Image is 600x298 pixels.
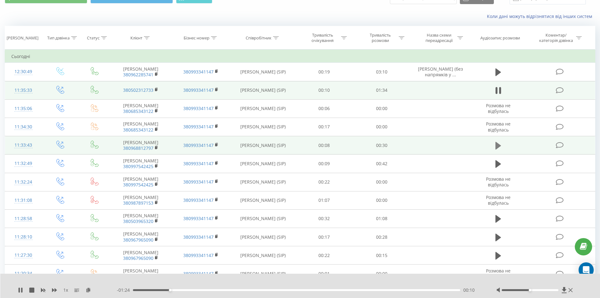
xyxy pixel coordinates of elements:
[123,237,153,243] a: 380967965090
[422,32,456,43] div: Назва схеми переадресації
[123,108,153,114] a: 380685343122
[111,246,171,265] td: [PERSON_NAME]
[231,209,295,228] td: [PERSON_NAME] (SIP)
[579,262,594,278] div: Open Intercom Messenger
[183,142,214,148] a: 380993341147
[538,32,574,43] div: Коментар/категорія дзвінка
[183,197,214,203] a: 380993341147
[231,228,295,246] td: [PERSON_NAME] (SIP)
[353,155,411,173] td: 00:42
[295,228,353,246] td: 00:17
[231,173,295,191] td: [PERSON_NAME] (SIP)
[231,118,295,136] td: [PERSON_NAME] (SIP)
[353,99,411,118] td: 00:00
[183,161,214,167] a: 380993341147
[11,176,36,188] div: 11:32:24
[123,145,153,151] a: 380968812797
[353,228,411,246] td: 00:28
[183,105,214,111] a: 380993341147
[295,173,353,191] td: 00:22
[295,155,353,173] td: 00:09
[487,13,595,19] a: Коли дані можуть відрізнятися вiд інших систем
[11,84,36,96] div: 11:35:33
[111,99,171,118] td: [PERSON_NAME]
[5,50,595,63] td: Сьогодні
[111,63,171,81] td: [PERSON_NAME]
[63,287,68,293] span: 1 x
[111,228,171,246] td: [PERSON_NAME]
[295,118,353,136] td: 00:17
[111,265,171,283] td: [PERSON_NAME]
[47,35,70,41] div: Тип дзвінка
[123,72,153,78] a: 380962285741
[11,139,36,151] div: 11:33:43
[486,176,511,188] span: Розмова не відбулась
[11,249,36,261] div: 11:27:30
[529,289,531,291] div: Accessibility label
[87,35,100,41] div: Статус
[231,136,295,155] td: [PERSON_NAME] (SIP)
[111,136,171,155] td: [PERSON_NAME]
[130,35,142,41] div: Клієнт
[231,191,295,209] td: [PERSON_NAME] (SIP)
[11,66,36,78] div: 12:30:49
[123,87,153,93] a: 380502312733
[306,32,340,43] div: Тривалість очікування
[486,268,511,279] span: Розмова не відбулась
[295,81,353,99] td: 00:10
[231,99,295,118] td: [PERSON_NAME] (SIP)
[117,287,133,293] span: - 01:24
[231,63,295,81] td: [PERSON_NAME] (SIP)
[11,194,36,207] div: 11:31:08
[123,163,153,169] a: 380997542425
[231,246,295,265] td: [PERSON_NAME] (SIP)
[123,200,153,206] a: 380987897153
[295,136,353,155] td: 00:08
[353,265,411,283] td: 00:00
[231,265,295,283] td: [PERSON_NAME] (SIP)
[246,35,271,41] div: Співробітник
[295,265,353,283] td: 00:01
[111,173,171,191] td: [PERSON_NAME]
[123,218,153,224] a: 380503965320
[353,118,411,136] td: 00:00
[353,81,411,99] td: 01:34
[183,179,214,185] a: 380993341147
[183,124,214,130] a: 380993341147
[231,81,295,99] td: [PERSON_NAME] (SIP)
[486,121,511,132] span: Розмова не відбулась
[7,35,38,41] div: [PERSON_NAME]
[418,66,463,78] span: [PERSON_NAME] (без напрямків у ...
[11,267,36,280] div: 11:20:34
[295,209,353,228] td: 00:32
[123,127,153,133] a: 380685343122
[11,213,36,225] div: 11:28:58
[184,35,209,41] div: Бізнес номер
[111,118,171,136] td: [PERSON_NAME]
[353,136,411,155] td: 00:30
[183,87,214,93] a: 380993341147
[169,289,171,291] div: Accessibility label
[111,191,171,209] td: [PERSON_NAME]
[295,63,353,81] td: 00:19
[183,215,214,221] a: 380993341147
[183,271,214,277] a: 380993341147
[353,63,411,81] td: 03:10
[183,69,214,75] a: 380993341147
[123,182,153,188] a: 380997542425
[480,35,520,41] div: Аудіозапис розмови
[231,155,295,173] td: [PERSON_NAME] (SIP)
[353,209,411,228] td: 01:08
[111,209,171,228] td: [PERSON_NAME]
[363,32,397,43] div: Тривалість розмови
[11,121,36,133] div: 11:34:30
[11,231,36,243] div: 11:28:10
[295,191,353,209] td: 01:07
[353,246,411,265] td: 00:15
[123,255,153,261] a: 380967965090
[295,246,353,265] td: 00:22
[11,102,36,115] div: 11:35:06
[183,234,214,240] a: 380993341147
[353,173,411,191] td: 00:00
[353,191,411,209] td: 00:00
